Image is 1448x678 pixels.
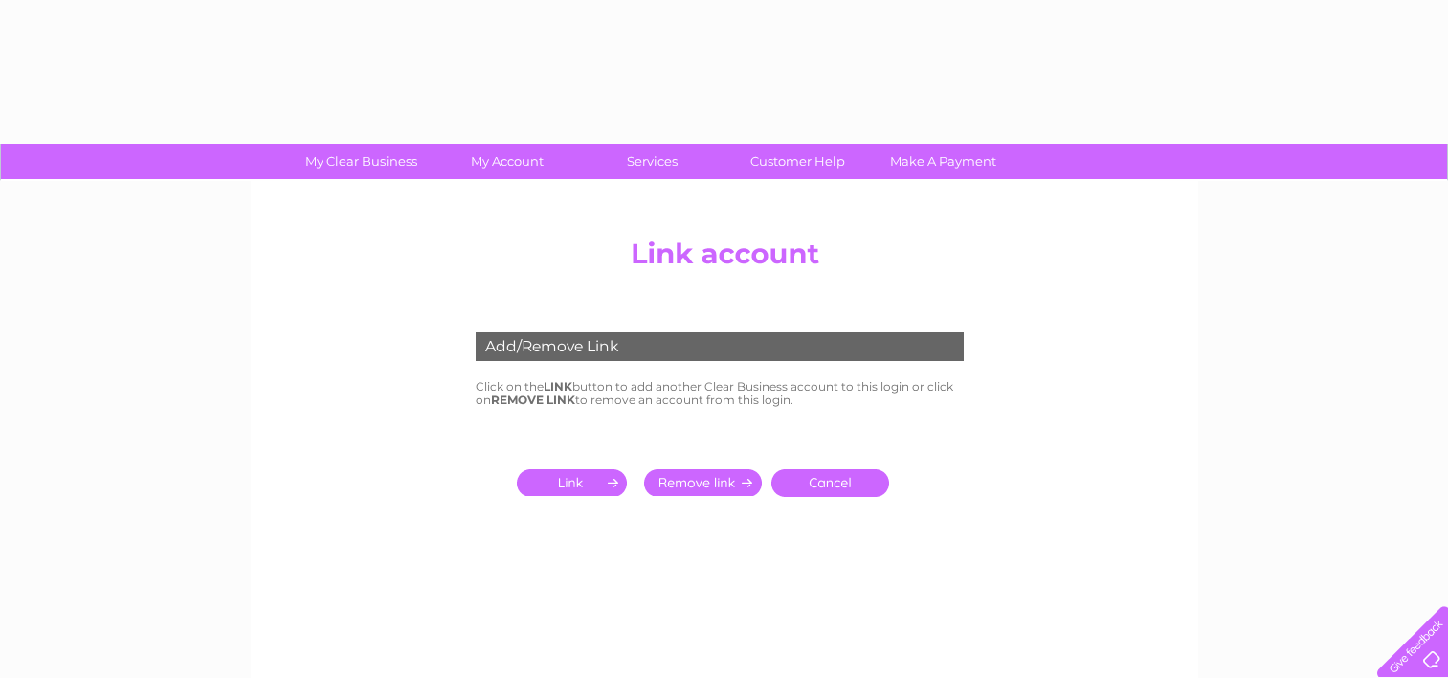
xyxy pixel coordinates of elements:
[476,332,964,361] div: Add/Remove Link
[428,144,586,179] a: My Account
[471,375,978,412] td: Click on the button to add another Clear Business account to this login or click on to remove an ...
[771,469,889,497] a: Cancel
[719,144,877,179] a: Customer Help
[544,379,572,394] b: LINK
[282,144,440,179] a: My Clear Business
[644,469,762,496] input: Submit
[864,144,1022,179] a: Make A Payment
[517,469,635,496] input: Submit
[491,393,575,407] b: REMOVE LINK
[573,144,731,179] a: Services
